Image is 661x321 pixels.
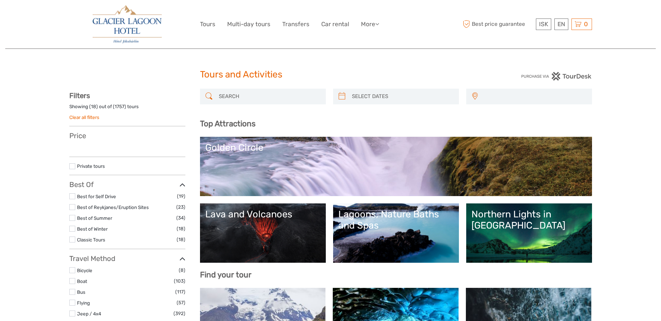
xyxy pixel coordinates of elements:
h3: Travel Method [69,254,185,263]
img: 2790-86ba44ba-e5e5-4a53-8ab7-28051417b7bc_logo_big.jpg [93,5,162,43]
div: Lagoons, Nature Baths and Spas [338,209,454,231]
div: Lava and Volcanoes [205,209,321,220]
a: Clear all filters [69,114,99,120]
a: More [361,19,379,29]
span: (392) [174,309,185,318]
input: SELECT DATES [349,90,455,103]
b: Top Attractions [200,119,255,128]
div: EN [554,18,568,30]
a: Golden Circle [205,142,587,191]
a: Transfers [282,19,309,29]
a: Best of Winter [77,226,108,232]
a: Private tours [77,163,105,169]
img: PurchaseViaTourDesk.png [521,72,592,81]
span: (117) [175,288,185,296]
b: Find your tour [200,270,252,279]
span: 0 [583,21,589,28]
a: Multi-day tours [227,19,270,29]
a: Car rental [321,19,349,29]
a: Bicycle [77,268,92,273]
span: Best price guarantee [461,18,534,30]
h1: Tours and Activities [200,69,461,80]
span: (57) [177,299,185,307]
a: Best of Reykjanes/Eruption Sites [77,204,149,210]
a: Lava and Volcanoes [205,209,321,257]
a: Boat [77,278,87,284]
h3: Best Of [69,180,185,189]
input: SEARCH [216,90,322,103]
span: (8) [179,266,185,274]
span: (18) [177,236,185,244]
label: 1757 [115,103,124,110]
div: Golden Circle [205,142,587,153]
label: 18 [91,103,96,110]
span: ISK [539,21,548,28]
a: Best for Self Drive [77,194,116,199]
span: (23) [176,203,185,211]
a: Tours [200,19,215,29]
a: Lagoons, Nature Baths and Spas [338,209,454,257]
a: Classic Tours [77,237,105,242]
a: Northern Lights in [GEOGRAPHIC_DATA] [471,209,587,257]
span: (18) [177,225,185,233]
a: Best of Summer [77,215,112,221]
div: Northern Lights in [GEOGRAPHIC_DATA] [471,209,587,231]
strong: Filters [69,91,90,100]
a: Jeep / 4x4 [77,311,101,316]
span: (34) [176,214,185,222]
div: Showing ( ) out of ( ) tours [69,103,185,114]
span: (19) [177,192,185,200]
a: Flying [77,300,90,306]
h3: Price [69,132,185,140]
span: (103) [174,277,185,285]
a: Bus [77,289,85,295]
